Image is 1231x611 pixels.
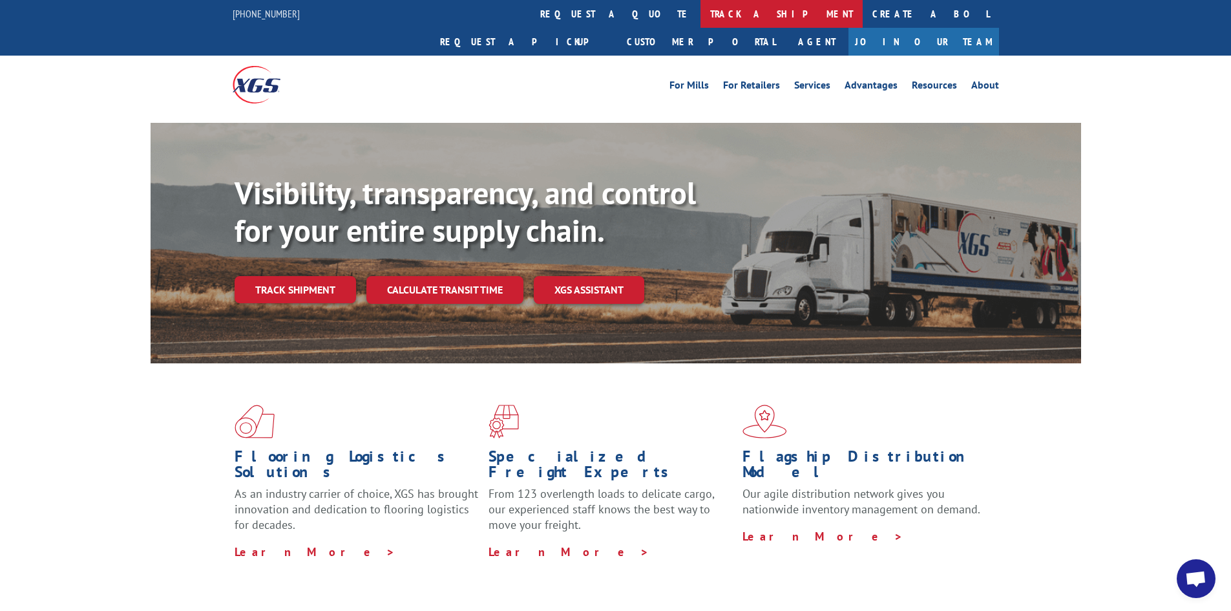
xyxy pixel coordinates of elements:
[235,173,696,250] b: Visibility, transparency, and control for your entire supply chain.
[233,7,300,20] a: [PHONE_NUMBER]
[430,28,617,56] a: Request a pickup
[235,544,395,559] a: Learn More >
[845,80,898,94] a: Advantages
[235,405,275,438] img: xgs-icon-total-supply-chain-intelligence-red
[235,276,356,303] a: Track shipment
[489,449,733,486] h1: Specialized Freight Experts
[848,28,999,56] a: Join Our Team
[723,80,780,94] a: For Retailers
[742,449,987,486] h1: Flagship Distribution Model
[366,276,523,304] a: Calculate transit time
[785,28,848,56] a: Agent
[794,80,830,94] a: Services
[742,405,787,438] img: xgs-icon-flagship-distribution-model-red
[489,486,733,544] p: From 123 overlength loads to delicate cargo, our experienced staff knows the best way to move you...
[534,276,644,304] a: XGS ASSISTANT
[489,544,649,559] a: Learn More >
[235,449,479,486] h1: Flooring Logistics Solutions
[669,80,709,94] a: For Mills
[742,529,903,544] a: Learn More >
[1177,559,1215,598] a: Open chat
[742,486,980,517] span: Our agile distribution network gives you nationwide inventory management on demand.
[912,80,957,94] a: Resources
[489,405,519,438] img: xgs-icon-focused-on-flooring-red
[617,28,785,56] a: Customer Portal
[971,80,999,94] a: About
[235,486,478,532] span: As an industry carrier of choice, XGS has brought innovation and dedication to flooring logistics...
